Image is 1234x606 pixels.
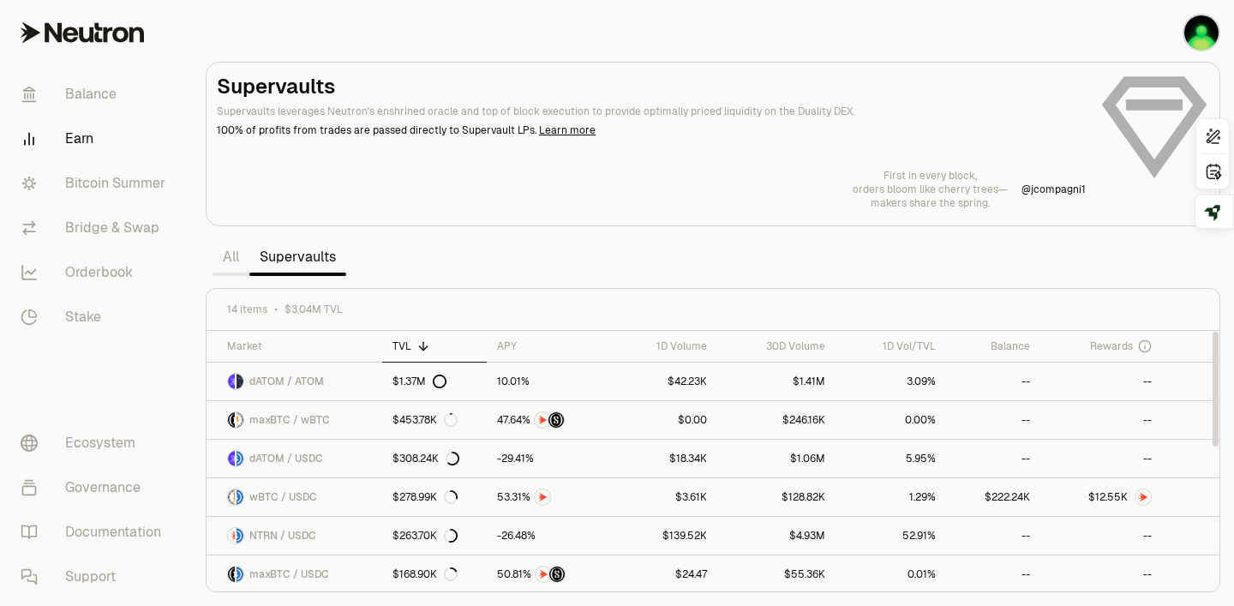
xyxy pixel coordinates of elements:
[620,339,707,353] div: 1D Volume
[1040,440,1161,477] a: --
[946,555,1040,593] a: --
[217,104,1086,119] p: Supervaults leverages Neutron's enshrined oracle and top of block execution to provide optimally ...
[392,529,458,543] div: $263.70K
[207,478,382,516] a: wBTC LogoUSDC LogowBTC / USDC
[1040,517,1161,555] a: --
[836,555,946,593] a: 0.01%
[946,401,1040,439] a: --
[497,339,599,353] div: APY
[228,567,235,582] img: maxBTC Logo
[7,250,185,295] a: Orderbook
[249,452,323,465] span: dATOM / USDC
[285,303,343,316] span: $3.04M TVL
[1021,183,1086,196] p: @ jcompagni1
[213,240,249,274] a: All
[207,555,382,593] a: maxBTC LogoUSDC LogomaxBTC / USDC
[956,339,1030,353] div: Balance
[853,183,1008,196] p: orders bloom like cherry trees—
[1040,478,1161,516] a: NTRN Logo
[487,401,609,439] a: NTRNStructured Points
[249,240,346,274] a: Supervaults
[227,303,267,316] span: 14 items
[382,401,487,439] a: $453.78K
[392,413,458,427] div: $453.78K
[217,123,1086,138] p: 100% of profits from trades are passed directly to Supervault LPs.
[1040,363,1161,400] a: --
[946,517,1040,555] a: --
[7,206,185,250] a: Bridge & Swap
[237,567,243,582] img: USDC Logo
[228,528,235,543] img: NTRN Logo
[1021,183,1086,196] a: @jcompagni1
[548,412,564,428] img: Structured Points
[249,529,316,543] span: NTRN / USDC
[228,489,235,505] img: wBTC Logo
[497,411,599,429] button: NTRNStructured Points
[237,528,243,543] img: USDC Logo
[207,401,382,439] a: maxBTC LogowBTC LogomaxBTC / wBTC
[228,374,235,389] img: dATOM Logo
[207,363,382,400] a: dATOM LogoATOM LogodATOM / ATOM
[609,555,717,593] a: $24.47
[549,567,565,582] img: Structured Points
[609,440,717,477] a: $18.34K
[717,440,836,477] a: $1.06M
[7,465,185,510] a: Governance
[7,510,185,555] a: Documentation
[249,490,317,504] span: wBTC / USDC
[609,401,717,439] a: $0.00
[228,412,235,428] img: maxBTC Logo
[382,478,487,516] a: $278.99K
[7,555,185,599] a: Support
[946,363,1040,400] a: --
[497,489,599,506] button: NTRN
[1040,555,1161,593] a: --
[392,490,458,504] div: $278.99K
[535,412,550,428] img: NTRN
[487,555,609,593] a: NTRNStructured Points
[382,555,487,593] a: $168.90K
[249,375,324,388] span: dATOM / ATOM
[7,117,185,161] a: Earn
[717,555,836,593] a: $55.36K
[846,339,936,353] div: 1D Vol/TVL
[382,517,487,555] a: $263.70K
[1090,339,1133,353] span: Rewards
[228,451,235,466] img: dATOM Logo
[1040,401,1161,439] a: --
[728,339,825,353] div: 30D Volume
[609,363,717,400] a: $42.23K
[853,169,1008,183] p: First in every block,
[609,517,717,555] a: $139.52K
[227,339,372,353] div: Market
[853,196,1008,210] p: makers share the spring.
[249,413,330,427] span: maxBTC / wBTC
[717,517,836,555] a: $4.93M
[717,363,836,400] a: $1.41M
[836,517,946,555] a: 52.91%
[609,478,717,516] a: $3.61K
[392,339,476,353] div: TVL
[836,363,946,400] a: 3.09%
[237,489,243,505] img: USDC Logo
[539,123,596,137] a: Learn more
[487,478,609,516] a: NTRN
[535,489,550,505] img: NTRN
[946,440,1040,477] a: --
[382,363,487,400] a: $1.37M
[836,440,946,477] a: 5.95%
[1184,15,1219,50] img: luv
[392,452,459,465] div: $308.24K
[853,169,1008,210] a: First in every block,orders bloom like cherry trees—makers share the spring.
[382,440,487,477] a: $308.24K
[7,161,185,206] a: Bitcoin Summer
[836,401,946,439] a: 0.00%
[207,440,382,477] a: dATOM LogoUSDC LogodATOM / USDC
[237,374,243,389] img: ATOM Logo
[392,375,446,388] div: $1.37M
[237,412,243,428] img: wBTC Logo
[392,567,458,581] div: $168.90K
[717,478,836,516] a: $128.82K
[7,421,185,465] a: Ecosystem
[717,401,836,439] a: $246.16K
